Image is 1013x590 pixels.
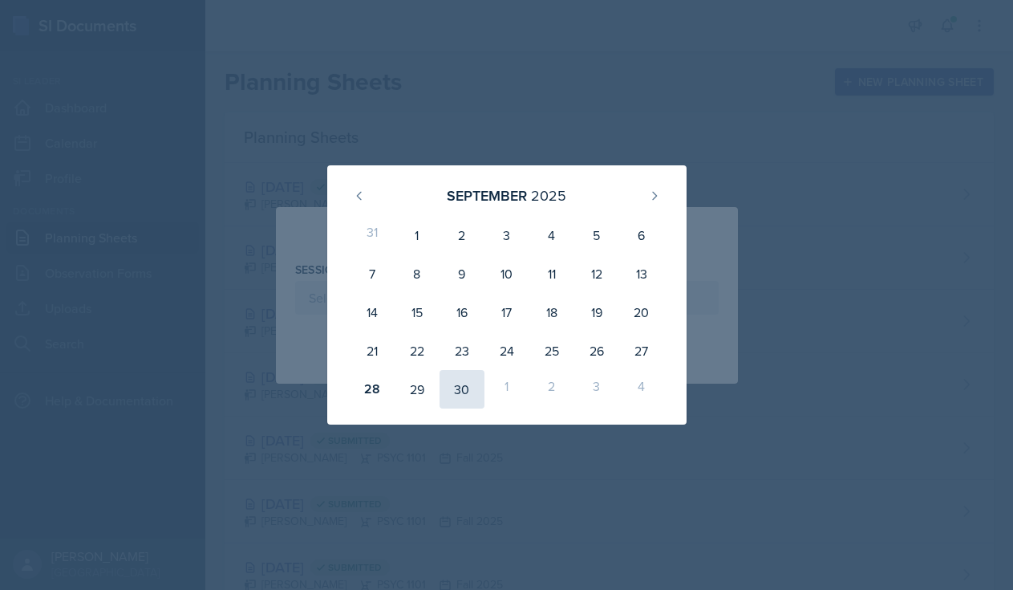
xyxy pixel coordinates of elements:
div: 7 [350,254,395,293]
div: 29 [395,370,440,409]
div: 21 [350,332,395,370]
div: 1 [395,216,440,254]
div: 20 [619,293,664,332]
div: 27 [619,332,664,370]
div: 22 [395,332,440,370]
div: 30 [440,370,484,409]
div: 31 [350,216,395,254]
div: 4 [529,216,574,254]
div: 14 [350,293,395,332]
div: 25 [529,332,574,370]
div: 15 [395,293,440,332]
div: 6 [619,216,664,254]
div: 11 [529,254,574,293]
div: 12 [574,254,619,293]
div: 2025 [531,185,566,206]
div: 3 [484,216,529,254]
div: September [447,185,527,206]
div: 3 [574,370,619,409]
div: 18 [529,293,574,332]
div: 10 [484,254,529,293]
div: 23 [440,332,484,370]
div: 1 [484,370,529,409]
div: 13 [619,254,664,293]
div: 19 [574,293,619,332]
div: 28 [350,370,395,409]
div: 5 [574,216,619,254]
div: 17 [484,293,529,332]
div: 2 [440,216,484,254]
div: 9 [440,254,484,293]
div: 2 [529,370,574,409]
div: 4 [619,370,664,409]
div: 16 [440,293,484,332]
div: 24 [484,332,529,370]
div: 8 [395,254,440,293]
div: 26 [574,332,619,370]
